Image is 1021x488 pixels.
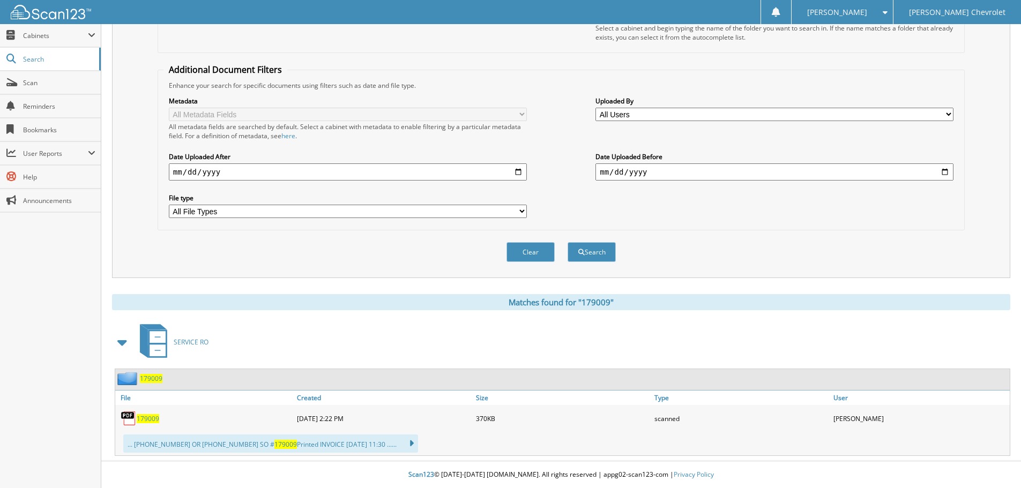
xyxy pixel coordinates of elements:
input: start [169,163,527,181]
a: Type [652,391,831,405]
span: User Reports [23,149,88,158]
span: Cabinets [23,31,88,40]
span: 179009 [274,440,297,449]
legend: Additional Document Filters [163,64,287,76]
label: Uploaded By [595,96,953,106]
span: Help [23,172,95,182]
div: scanned [652,408,831,429]
label: Date Uploaded Before [595,152,953,161]
iframe: Chat Widget [967,437,1021,488]
a: Privacy Policy [674,470,714,479]
label: Date Uploaded After [169,152,527,161]
div: 370KB [473,408,652,429]
span: Scan [23,78,95,87]
div: Matches found for "179009" [112,294,1010,310]
div: All metadata fields are searched by default. Select a cabinet with metadata to enable filtering b... [169,122,527,140]
a: here [281,131,295,140]
label: Metadata [169,96,527,106]
span: Scan123 [408,470,434,479]
div: Select a cabinet and begin typing the name of the folder you want to search in. If the name match... [595,24,953,42]
img: scan123-logo-white.svg [11,5,91,19]
img: PDF.png [121,410,137,426]
input: end [595,163,953,181]
span: Reminders [23,102,95,111]
label: File type [169,193,527,202]
a: 179009 [140,374,162,383]
a: User [831,391,1010,405]
span: Announcements [23,196,95,205]
img: folder2.png [117,372,140,385]
div: Enhance your search for specific documents using filters such as date and file type. [163,81,959,90]
span: [PERSON_NAME] Chevrolet [909,9,1005,16]
a: File [115,391,294,405]
div: © [DATE]-[DATE] [DOMAIN_NAME]. All rights reserved | appg02-scan123-com | [101,462,1021,488]
div: [DATE] 2:22 PM [294,408,473,429]
a: Created [294,391,473,405]
span: Search [23,55,94,64]
a: SERVICE RO [133,321,208,363]
div: [PERSON_NAME] [831,408,1010,429]
button: Clear [506,242,555,262]
a: Size [473,391,652,405]
span: SERVICE RO [174,337,208,347]
a: 179009 [137,414,159,423]
span: Bookmarks [23,125,95,134]
button: Search [568,242,616,262]
span: [PERSON_NAME] [807,9,867,16]
div: ... [PHONE_NUMBER] OR [PHONE_NUMBER] SO # Printed INVOICE [DATE] 11:30 ...... [123,434,418,453]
